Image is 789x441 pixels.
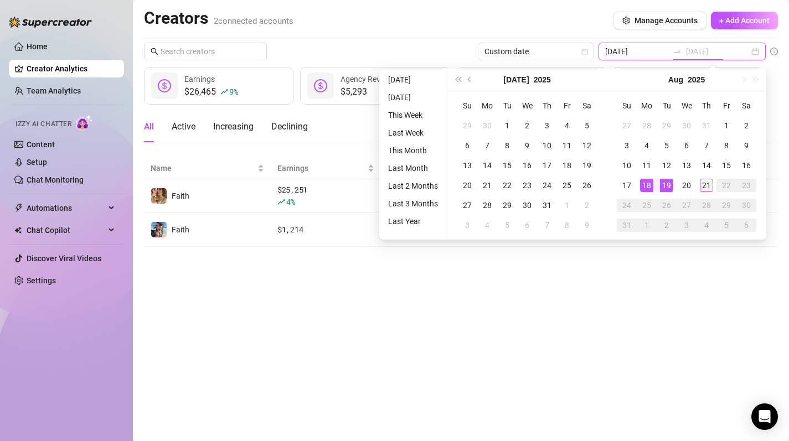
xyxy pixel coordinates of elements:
div: 11 [640,159,653,172]
div: 9 [580,219,594,232]
div: 23 [740,179,753,192]
td: 2025-07-06 [457,136,477,155]
td: 2025-08-15 [716,155,736,175]
td: 2025-07-28 [637,116,657,136]
div: 9 [520,139,534,152]
button: Choose a month [668,69,683,91]
span: calendar [581,48,588,55]
div: $ 25,251 [277,184,374,208]
div: 20 [461,179,474,192]
div: 6 [680,139,693,152]
th: Fr [557,96,577,116]
td: 2025-07-26 [577,175,597,195]
button: Previous month (PageUp) [464,69,476,91]
td: 2025-07-25 [557,175,577,195]
li: [DATE] [384,91,442,104]
td: 2025-09-05 [716,215,736,235]
td: 2025-08-19 [657,175,677,195]
li: Last Month [384,162,442,175]
div: 3 [461,219,474,232]
span: + Add Account [719,16,770,25]
th: Sa [577,96,597,116]
li: [DATE] [384,73,442,86]
div: 16 [520,159,534,172]
th: Fr [716,96,736,116]
div: 7 [540,219,554,232]
td: 2025-09-03 [677,215,697,235]
input: Search creators [161,45,251,58]
td: 2025-08-10 [617,155,637,175]
span: 4 % [286,196,295,207]
div: 24 [620,199,633,212]
div: Declining [271,120,308,133]
li: This Week [384,108,442,122]
span: $5,293 [341,85,409,98]
div: 29 [501,199,514,212]
td: 2025-07-01 [497,116,517,136]
div: 26 [580,179,594,192]
div: 4 [560,119,574,132]
div: Open Intercom Messenger [751,403,778,430]
div: 1 [720,119,733,132]
div: 2 [580,199,594,212]
th: We [517,96,537,116]
span: Izzy AI Chatter [16,119,71,129]
span: Automations [27,199,105,217]
td: 2025-08-06 [517,215,537,235]
th: Mo [477,96,497,116]
button: Choose a month [503,69,529,91]
td: 2025-08-02 [577,195,597,215]
div: $26,465 [184,85,238,98]
td: 2025-08-05 [657,136,677,155]
div: 10 [540,139,554,152]
div: 15 [720,159,733,172]
div: 8 [720,139,733,152]
div: 30 [740,199,753,212]
div: Active [172,120,195,133]
td: 2025-08-02 [736,116,756,136]
div: 14 [481,159,494,172]
span: setting [622,17,630,24]
th: Name [144,158,271,179]
div: 5 [720,219,733,232]
td: 2025-07-07 [477,136,497,155]
td: 2025-08-29 [716,195,736,215]
div: 27 [461,199,474,212]
div: Agency Revenue [341,73,409,85]
div: 29 [461,119,474,132]
h2: Creators [144,8,293,29]
div: 7 [700,139,713,152]
td: 2025-07-24 [537,175,557,195]
button: Choose a year [534,69,551,91]
span: Manage Accounts [635,16,698,25]
td: 2025-07-05 [577,116,597,136]
a: Setup [27,158,47,167]
div: 24 [540,179,554,192]
li: Last Week [384,126,442,139]
div: 3 [540,119,554,132]
td: 2025-08-25 [637,195,657,215]
td: 2025-07-18 [557,155,577,175]
div: 7 [481,139,494,152]
td: 2025-08-31 [617,215,637,235]
button: Manage Accounts [613,12,707,29]
td: 2025-07-04 [557,116,577,136]
div: 1 [560,199,574,212]
img: Chat Copilot [14,226,22,234]
div: 10 [620,159,633,172]
div: 31 [540,199,554,212]
td: 2025-07-16 [517,155,537,175]
span: Earnings [184,75,215,84]
div: 5 [501,219,514,232]
td: 2025-08-01 [557,195,577,215]
span: Name [151,162,255,174]
div: 23 [520,179,534,192]
div: 2 [660,219,673,232]
td: 2025-07-27 [457,195,477,215]
button: Last year (Control + left) [452,69,464,91]
div: 1 [640,219,653,232]
td: 2025-08-27 [677,195,697,215]
td: 2025-07-20 [457,175,477,195]
div: 22 [501,179,514,192]
span: Chat Copilot [27,221,105,239]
